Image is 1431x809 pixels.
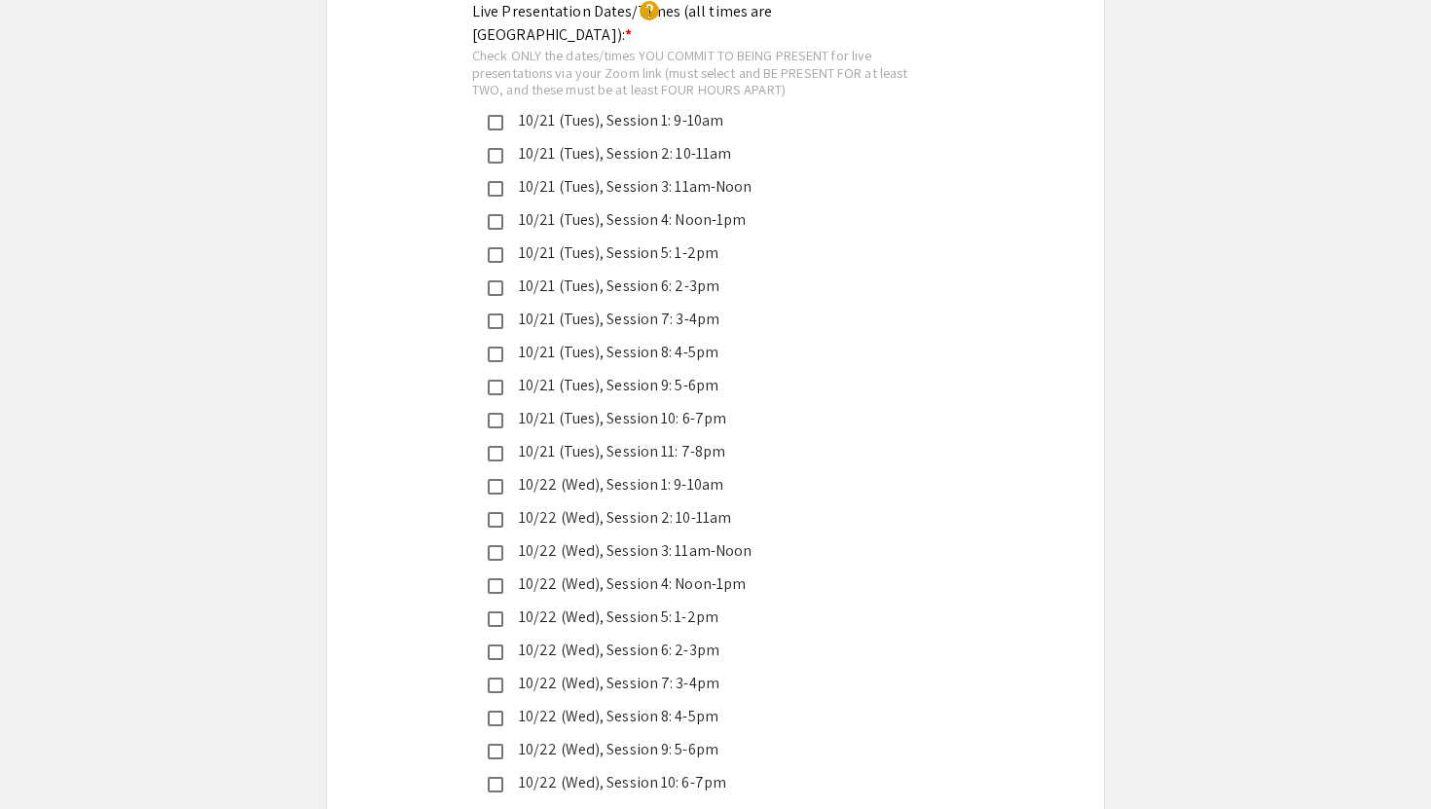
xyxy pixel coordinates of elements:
[503,606,912,629] div: 10/22 (Wed), Session 5: 1-2pm
[503,506,912,530] div: 10/22 (Wed), Session 2: 10-11am
[503,539,912,563] div: 10/22 (Wed), Session 3: 11am-Noon
[503,672,912,695] div: 10/22 (Wed), Session 7: 3-4pm
[503,175,912,199] div: 10/21 (Tues), Session 3: 11am-Noon
[503,275,912,298] div: 10/21 (Tues), Session 6: 2-3pm
[503,473,912,496] div: 10/22 (Wed), Session 1: 9-10am
[503,407,912,430] div: 10/21 (Tues), Session 10: 6-7pm
[503,440,912,463] div: 10/21 (Tues), Session 11: 7-8pm
[503,374,912,397] div: 10/21 (Tues), Session 9: 5-6pm
[503,705,912,728] div: 10/22 (Wed), Session 8: 4-5pm
[503,341,912,364] div: 10/21 (Tues), Session 8: 4-5pm
[503,771,912,794] div: 10/22 (Wed), Session 10: 6-7pm
[15,721,83,794] iframe: Chat
[472,1,772,45] mat-label: Live Presentation Dates/Times (all times are [GEOGRAPHIC_DATA]):
[503,572,912,596] div: 10/22 (Wed), Session 4: Noon-1pm
[503,142,912,165] div: 10/21 (Tues), Session 2: 10-11am
[503,109,912,132] div: 10/21 (Tues), Session 1: 9-10am
[472,47,928,98] div: Check ONLY the dates/times YOU COMMIT TO BEING PRESENT for live presentations via your Zoom link ...
[503,738,912,761] div: 10/22 (Wed), Session 9: 5-6pm
[503,639,912,662] div: 10/22 (Wed), Session 6: 2-3pm
[503,208,912,232] div: 10/21 (Tues), Session 4: Noon-1pm
[503,308,912,331] div: 10/21 (Tues), Session 7: 3-4pm
[503,241,912,265] div: 10/21 (Tues), Session 5: 1-2pm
